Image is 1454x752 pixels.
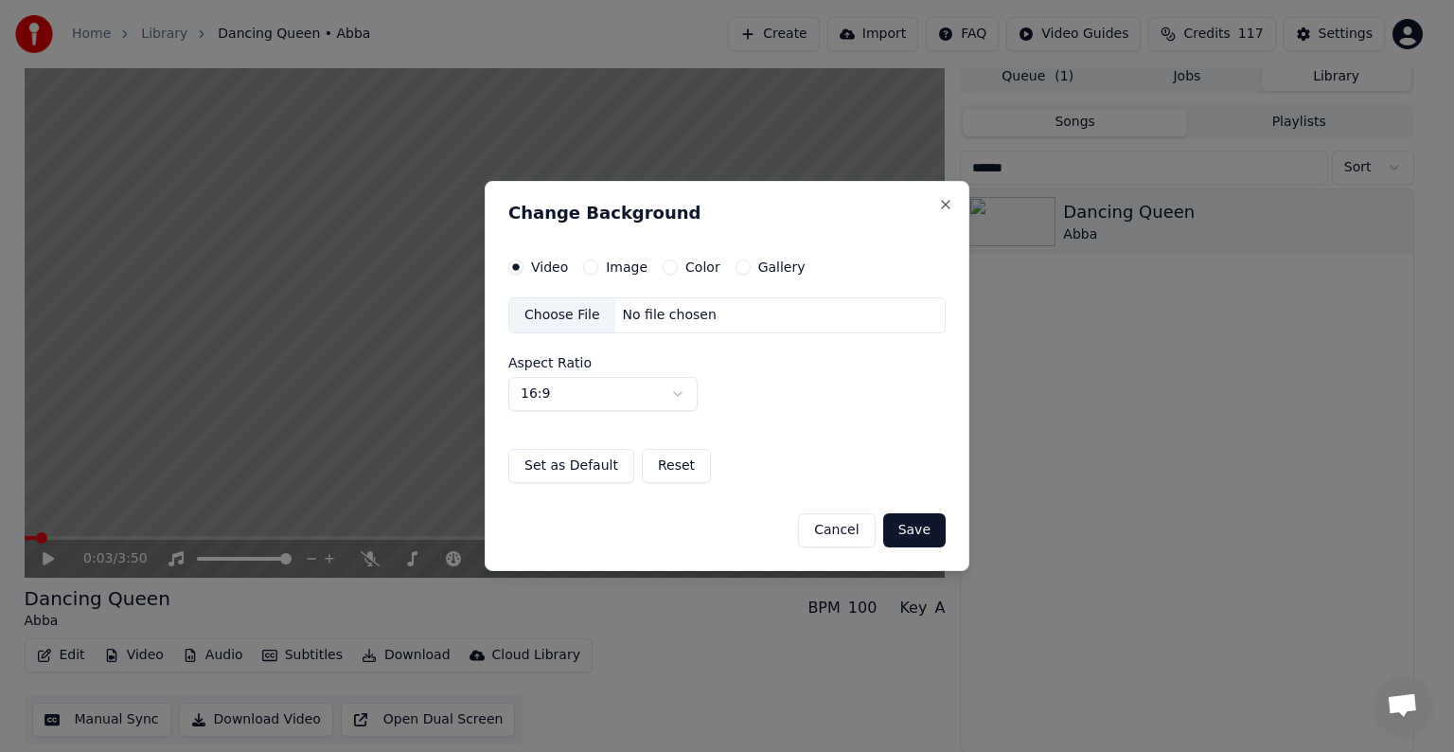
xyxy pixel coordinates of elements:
button: Cancel [798,513,875,547]
div: No file chosen [615,306,724,325]
label: Video [531,260,568,274]
h2: Change Background [508,205,946,222]
div: Choose File [509,298,615,332]
button: Set as Default [508,449,634,483]
button: Save [883,513,946,547]
label: Image [606,260,647,274]
label: Color [685,260,720,274]
label: Aspect Ratio [508,356,946,369]
label: Gallery [758,260,806,274]
button: Reset [642,449,711,483]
